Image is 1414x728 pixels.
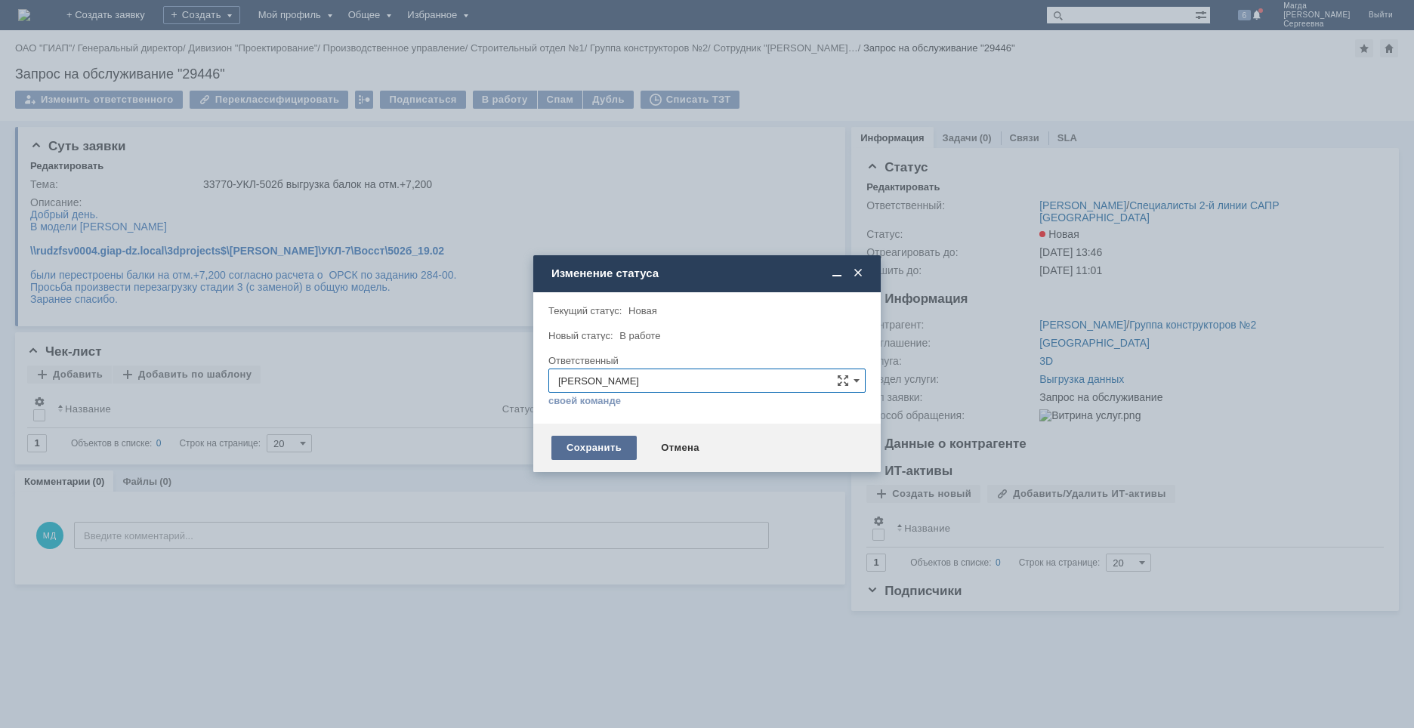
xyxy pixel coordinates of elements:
span: Новая [628,305,657,316]
a: своей команде [548,395,621,407]
span: Закрыть [851,267,866,280]
div: Ответственный [548,356,863,366]
span: Свернуть (Ctrl + M) [829,267,844,280]
label: Новый статус: [548,330,613,341]
div: Изменение статуса [551,267,866,280]
span: В работе [619,330,660,341]
label: Текущий статус: [548,305,622,316]
span: Сложная форма [837,375,849,387]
